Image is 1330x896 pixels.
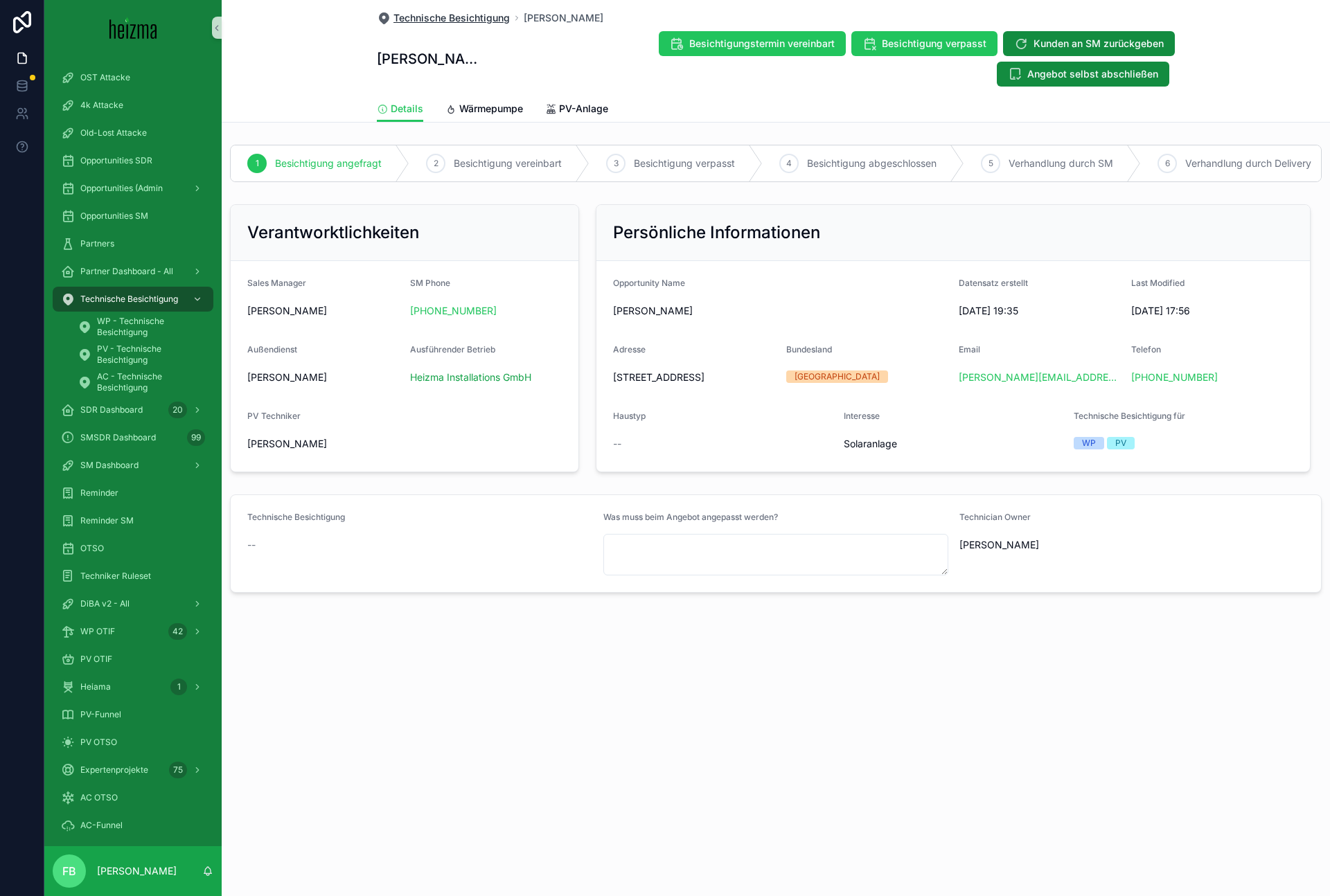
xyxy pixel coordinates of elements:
span: OTSO [80,543,104,554]
span: PV OTIF [80,654,112,665]
span: 2 [434,158,438,169]
a: [PHONE_NUMBER] [410,304,497,318]
h1: [PERSON_NAME] [377,49,487,69]
span: Besichtigung angefragt [275,156,382,170]
span: Techniker Ruleset [80,571,151,582]
button: Kunden an SM zurückgeben [1003,31,1175,56]
a: Heiama1 [53,674,213,699]
a: 4k Attacke [53,93,213,118]
span: Verhandlung durch Delivery [1185,156,1311,170]
span: PV-Funnel [80,709,121,720]
a: Reminder SM [53,508,213,533]
span: 4 [786,158,792,169]
span: Außendienst [247,344,297,355]
span: Haustyp [613,411,646,421]
span: SDR Dashboard [80,404,143,415]
span: Besichtigung vereinbart [454,156,562,170]
span: [DATE] 19:35 [959,304,1120,318]
span: 6 [1165,158,1170,169]
a: SMSDR Dashboard99 [53,425,213,450]
span: Bundesland [786,344,832,355]
span: 3 [614,158,619,169]
span: Heiama [80,681,111,692]
a: Heizma Installations GmbH [410,370,531,384]
span: PV Techniker [247,411,301,421]
span: Verhandlung durch SM [1009,156,1113,170]
span: [PERSON_NAME] [613,304,948,318]
p: [PERSON_NAME] [97,864,177,878]
a: Opportunities SM [53,204,213,229]
a: [PERSON_NAME][EMAIL_ADDRESS][PERSON_NAME][DOMAIN_NAME] [959,370,1120,384]
a: Old-Lost Attacke [53,120,213,145]
div: scrollable content [44,55,222,846]
span: PV OTSO [80,737,117,748]
span: SM Phone [410,278,450,288]
span: Opportunities SM [80,210,148,222]
h2: Persönliche Informationen [613,222,820,244]
a: WP OTIF42 [53,619,213,644]
span: Besichtigung verpasst [882,37,986,51]
span: WP OTIF [80,626,115,637]
span: Technische Besichtigung für [1074,411,1185,421]
a: Opportunities SDR [53,148,213,173]
a: PV-Anlage [545,96,608,124]
span: Ausführender Betrieb [410,344,495,355]
div: WP [1082,437,1096,449]
span: AC OTSO [80,792,118,803]
button: Besichtigungstermin vereinbart [659,31,846,56]
span: 5 [988,158,993,169]
span: Adresse [613,344,646,355]
a: Reminder [53,481,213,505]
a: Partners [53,231,213,256]
a: [PERSON_NAME] [524,11,603,25]
span: DiBA v2 - All [80,598,130,609]
span: [DATE] 17:56 [1131,304,1293,318]
span: [PERSON_NAME] [247,304,327,318]
span: Reminder [80,487,118,499]
span: Technische Besichtigung [393,11,510,25]
span: Wärmepumpe [459,102,523,116]
div: 75 [169,762,187,778]
span: Opportunities (Admin [80,183,163,194]
span: AC-Funnel [80,820,123,831]
span: -- [247,538,256,552]
span: [PERSON_NAME] [247,437,327,451]
span: WP - Technische Besichtigung [97,316,199,338]
a: Technische Besichtigung [53,287,213,312]
span: Technische Besichtigung [80,294,178,305]
a: AC OTSO [53,785,213,810]
img: App logo [109,17,157,39]
div: 1 [170,679,187,695]
a: SM Dashboard [53,453,213,478]
span: Old-Lost Attacke [80,127,147,138]
div: 42 [168,623,187,640]
span: Telefon [1131,344,1161,355]
span: [PERSON_NAME] [247,370,327,384]
span: Opportunity Name [613,278,685,288]
span: SMSDR Dashboard [80,432,156,443]
a: WP - Technische Besichtigung [69,314,213,339]
span: [STREET_ADDRESS] [613,370,775,384]
span: 4k Attacke [80,100,123,111]
span: Was muss beim Angebot angepasst werden? [603,512,778,522]
button: Angebot selbst abschließen [997,62,1169,87]
a: SDR Dashboard20 [53,397,213,422]
span: Technician Owner [959,512,1031,522]
span: Sales Manager [247,278,306,288]
span: Last Modified [1131,278,1185,288]
a: OTSO [53,536,213,561]
span: Solaranlage [844,437,1063,451]
a: PV OTSO [53,730,213,755]
a: Opportunities (Admin [53,176,213,201]
span: 1 [256,158,259,169]
div: PV [1115,437,1126,449]
span: -- [613,437,621,451]
a: Technische Besichtigung [377,11,510,25]
a: PV OTIF [53,647,213,672]
span: Angebot selbst abschließen [1027,67,1158,81]
span: Besichtigungstermin vereinbart [689,37,835,51]
h2: Verantworktlichkeiten [247,222,419,244]
span: SM Dashboard [80,460,139,471]
a: Partner Dashboard - All [53,259,213,284]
